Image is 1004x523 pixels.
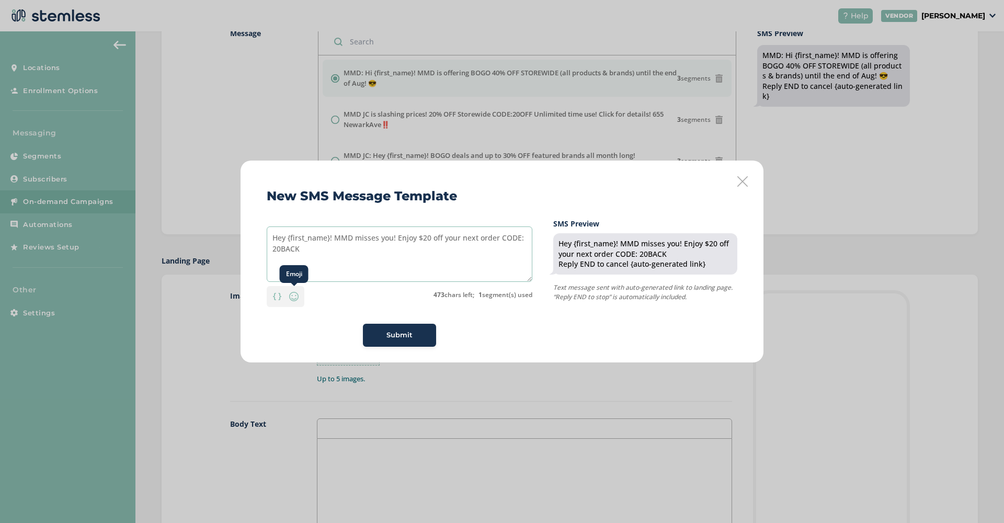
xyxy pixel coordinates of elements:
label: segment(s) used [478,290,532,300]
div: Emoji [280,265,309,283]
div: Hey {first_name}! MMD misses you! Enjoy $20 off your next order CODE: 20BACK Reply END to cancel ... [558,238,732,269]
label: SMS Preview [553,218,737,229]
label: chars left; [433,290,474,300]
h2: New SMS Message Template [267,187,457,206]
img: icon-brackets-fa390dc5.svg [273,293,281,300]
strong: 1 [478,290,482,299]
img: icon-smiley-d6edb5a7.svg [288,290,300,303]
p: Text message sent with auto-generated link to landing page. “Reply END to stop” is automatically ... [553,283,737,302]
iframe: Chat Widget [952,473,1004,523]
strong: 473 [433,290,444,299]
span: Submit [386,330,413,340]
button: Submit [363,324,436,347]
